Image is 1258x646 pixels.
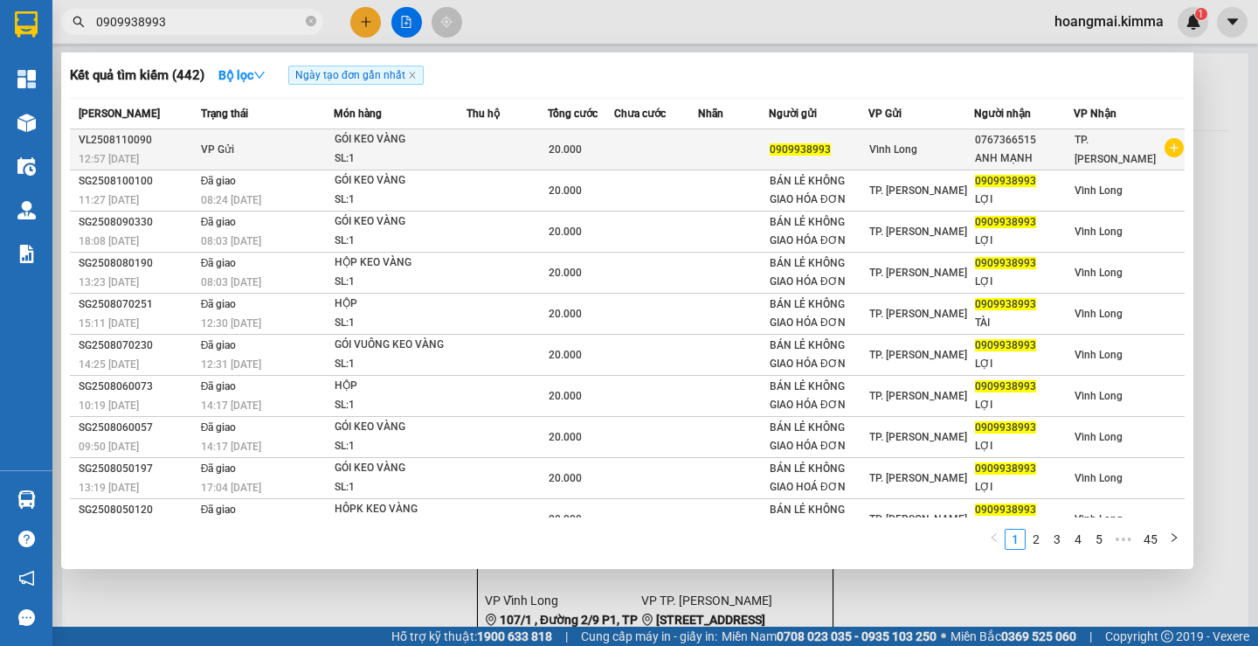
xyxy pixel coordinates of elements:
[1169,532,1179,543] span: right
[288,66,424,85] span: Ngày tạo đơn gần nhất
[201,276,261,288] span: 08:03 [DATE]
[975,149,1073,168] div: ANH MẠNH
[1068,530,1088,549] a: 4
[869,143,917,156] span: Vĩnh Long
[975,314,1073,332] div: TÀI
[770,143,831,156] span: 0909938993
[1075,226,1123,238] span: Vĩnh Long
[201,358,261,371] span: 12:31 [DATE]
[335,130,466,149] div: GÓI KEO VÀNG
[201,194,261,206] span: 08:24 [DATE]
[975,131,1073,149] div: 0767366515
[1075,134,1156,165] span: TP. [PERSON_NAME]
[770,378,867,414] div: BÁN LẺ KHÔNG GIAO HÓA ĐƠN
[335,437,466,456] div: SL: 1
[18,609,35,626] span: message
[1074,108,1116,120] span: VP Nhận
[17,157,36,176] img: warehouse-icon
[335,273,466,292] div: SL: 1
[335,295,466,314] div: HỘP
[975,421,1036,434] span: 0909938993
[79,235,139,247] span: 18:08 [DATE]
[975,273,1073,291] div: LỢI
[984,529,1005,550] button: left
[306,16,316,26] span: close-circle
[1164,529,1185,550] li: Next Page
[1075,513,1123,525] span: Vĩnh Long
[869,472,967,484] span: TP. [PERSON_NAME]
[70,66,204,85] h3: Kết quả tìm kiếm ( 442 )
[335,396,466,415] div: SL: 1
[549,431,582,443] span: 20.000
[975,380,1036,392] span: 0909938993
[201,504,237,516] span: Đã giao
[549,390,582,402] span: 20.000
[1138,530,1163,549] a: 45
[975,257,1036,269] span: 0909938993
[467,108,500,120] span: Thu hộ
[1075,390,1123,402] span: Vĩnh Long
[770,460,867,497] div: BÁN LẺ KHÔNG GIAO HOÁ ĐƠN
[204,61,280,89] button: Bộ lọcdown
[1075,308,1123,320] span: Vĩnh Long
[698,108,723,120] span: Nhãn
[9,9,70,70] img: logo.jpg
[1006,530,1025,549] a: 1
[17,114,36,132] img: warehouse-icon
[975,396,1073,414] div: LỢI
[335,212,466,232] div: GÓI KEO VÀNG
[335,191,466,210] div: SL: 1
[1068,529,1089,550] li: 4
[79,254,196,273] div: SG2508080190
[18,570,35,587] span: notification
[79,441,139,453] span: 09:50 [DATE]
[201,143,234,156] span: VP Gửi
[549,267,582,279] span: 20.000
[549,226,582,238] span: 20.000
[79,399,139,412] span: 10:19 [DATE]
[306,14,316,31] span: close-circle
[549,308,582,320] span: 20.000
[201,298,237,310] span: Đã giao
[549,184,582,197] span: 20.000
[335,418,466,437] div: GÓI KEO VÀNG
[1137,529,1164,550] li: 45
[201,216,237,228] span: Đã giao
[1075,184,1123,197] span: Vĩnh Long
[869,349,967,361] span: TP. [PERSON_NAME]
[549,513,582,525] span: 20.000
[335,232,466,251] div: SL: 1
[1089,530,1109,549] a: 5
[869,226,967,238] span: TP. [PERSON_NAME]
[1005,529,1026,550] li: 1
[770,172,867,209] div: BÁN LẺ KHÔNG GIAO HÓA ĐƠN
[335,478,466,497] div: SL: 1
[975,232,1073,250] div: LỢI
[975,191,1073,209] div: LỢI
[770,295,867,332] div: BÁN LẺ KHÔNG GIAO HÓA ĐƠN
[201,441,261,453] span: 14:17 [DATE]
[868,108,902,120] span: VP Gửi
[79,460,196,478] div: SG2508050197
[549,349,582,361] span: 20.000
[201,317,261,330] span: 12:30 [DATE]
[335,377,466,396] div: HỘP
[79,317,139,330] span: 15:11 [DATE]
[770,337,867,373] div: BÁN LẺ KHÔNG GIAO HÓA ĐƠN
[335,171,466,191] div: GÓI KEO VÀNG
[335,500,466,519] div: HÔPK KEO VÀNG
[975,355,1073,373] div: LỢI
[201,175,237,187] span: Đã giao
[201,380,237,392] span: Đã giao
[1165,138,1184,157] span: plus-circle
[1075,349,1123,361] span: Vĩnh Long
[253,69,266,81] span: down
[1075,431,1123,443] span: Vĩnh Long
[769,108,817,120] span: Người gửi
[869,390,967,402] span: TP. [PERSON_NAME]
[1075,267,1123,279] span: Vĩnh Long
[335,336,466,355] div: GÓI VUÔNG KEO VÀNG
[79,172,196,191] div: SG2508100100
[79,501,196,519] div: SG2508050120
[408,71,417,80] span: close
